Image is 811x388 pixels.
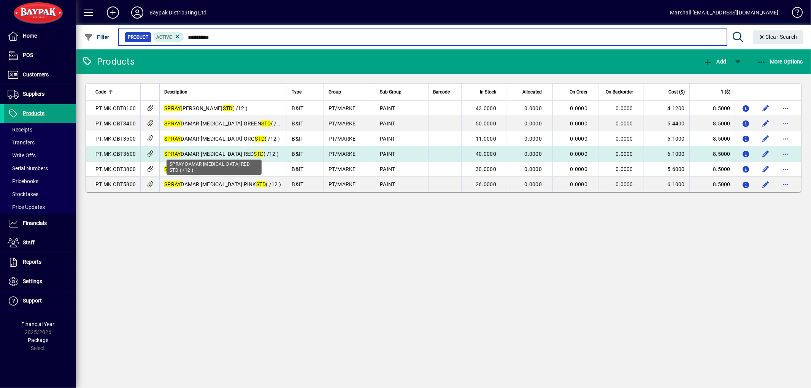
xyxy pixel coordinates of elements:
[164,105,248,111] span: [PERSON_NAME] ( /12 )
[644,131,689,146] td: 6.1000
[525,136,542,142] span: 0.0000
[779,133,792,145] button: More options
[433,88,450,96] span: Barcode
[23,220,47,226] span: Financials
[779,178,792,190] button: More options
[4,162,76,175] a: Serial Numbers
[380,120,395,127] span: PAINT
[4,233,76,252] a: Staff
[95,88,106,96] span: Code
[4,27,76,46] a: Home
[8,127,32,133] span: Receipts
[128,33,148,41] span: Product
[164,105,181,111] em: SPRAY
[380,136,395,142] span: PAINT
[261,120,271,127] em: STD
[522,88,542,96] span: Allocated
[164,181,181,187] em: SPRAY
[570,88,587,96] span: On Order
[329,181,356,187] span: PT/MARKE
[644,146,689,162] td: 6.1000
[380,181,395,187] span: PAINT
[164,136,280,142] span: DAMAR [MEDICAL_DATA] ORG ( /12 )
[8,204,45,210] span: Price Updates
[616,136,633,142] span: 0.0000
[760,117,772,130] button: Edit
[4,188,76,201] a: Stocktakes
[760,133,772,145] button: Edit
[476,181,496,187] span: 26.0000
[4,65,76,84] a: Customers
[380,151,395,157] span: PAINT
[254,151,264,157] em: STD
[23,278,42,284] span: Settings
[164,166,181,172] em: SPRAY
[525,120,542,127] span: 0.0000
[164,88,187,96] span: Description
[760,163,772,175] button: Edit
[4,214,76,233] a: Financials
[4,272,76,291] a: Settings
[95,136,136,142] span: PT.MK.CBT3500
[23,71,49,78] span: Customers
[164,151,181,157] em: SPRAY
[101,6,125,19] button: Add
[95,120,136,127] span: PT.MK.CBT3400
[329,120,356,127] span: PT/MARKE
[644,101,689,116] td: 4.1200
[616,120,633,127] span: 0.0000
[380,88,424,96] div: Sub Group
[95,88,136,96] div: Code
[292,105,303,111] span: B&IT
[525,181,542,187] span: 0.0000
[786,2,801,26] a: Knowledge Base
[4,46,76,65] a: POS
[256,181,266,187] em: STD
[570,120,588,127] span: 0.0000
[703,59,726,65] span: Add
[4,291,76,310] a: Support
[292,166,303,172] span: B&IT
[82,30,111,44] button: Filter
[8,139,35,146] span: Transfers
[4,175,76,188] a: Pricebooks
[23,259,41,265] span: Reports
[4,123,76,136] a: Receipts
[525,105,542,111] span: 0.0000
[23,52,33,58] span: POS
[8,152,36,158] span: Write Offs
[668,88,685,96] span: Cost ($)
[154,32,184,42] mat-chip: Activation Status: Active
[670,6,779,19] div: Marshall [EMAIL_ADDRESS][DOMAIN_NAME]
[84,34,110,40] span: Filter
[689,146,735,162] td: 8.5000
[164,136,181,142] em: SPRAY
[476,166,496,172] span: 30.0000
[616,181,633,187] span: 0.0000
[570,105,588,111] span: 0.0000
[23,239,35,245] span: Staff
[125,6,149,19] button: Profile
[570,151,588,157] span: 0.0000
[616,105,633,111] span: 0.0000
[689,162,735,177] td: 8.5000
[476,136,496,142] span: 11.0000
[380,88,402,96] span: Sub Group
[689,131,735,146] td: 8.5000
[4,85,76,104] a: Suppliers
[753,30,804,44] button: Clear
[466,88,503,96] div: In Stock
[570,136,588,142] span: 0.0000
[644,116,689,131] td: 5.4400
[721,88,730,96] span: 1 ($)
[95,166,136,172] span: PT.MK.CBT3800
[644,162,689,177] td: 5.6000
[689,116,735,131] td: 8.5000
[329,166,356,172] span: PT/MARKE
[329,88,370,96] div: Group
[476,120,496,127] span: 50.0000
[4,253,76,272] a: Reports
[760,148,772,160] button: Edit
[4,149,76,162] a: Write Offs
[476,105,496,111] span: 43.0000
